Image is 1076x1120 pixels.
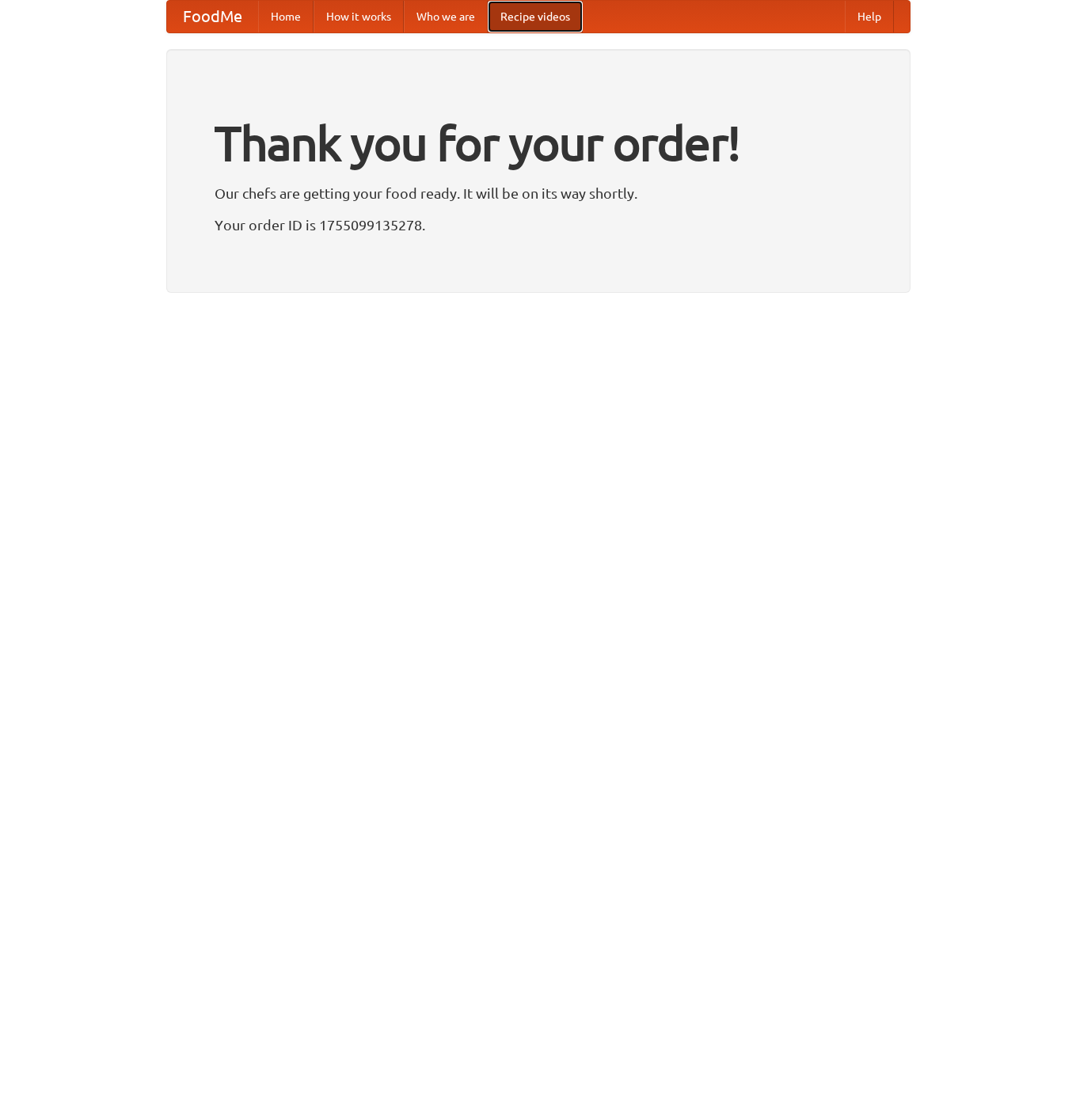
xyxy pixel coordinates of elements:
[845,1,894,32] a: Help
[215,213,862,237] p: Your order ID is 1755099135278.
[488,1,583,32] a: Recipe videos
[215,181,862,205] p: Our chefs are getting your food ready. It will be on its way shortly.
[258,1,314,32] a: Home
[215,105,862,181] h1: Thank you for your order!
[404,1,488,32] a: Who we are
[314,1,404,32] a: How it works
[167,1,258,32] a: FoodMe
